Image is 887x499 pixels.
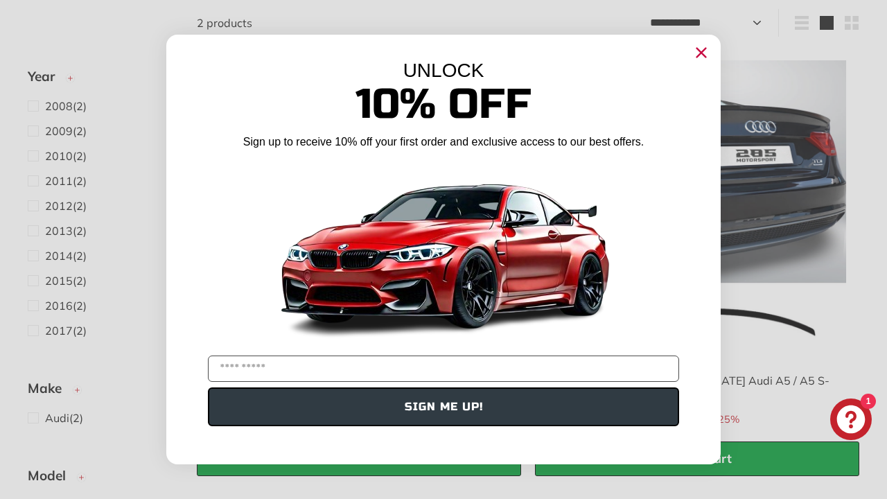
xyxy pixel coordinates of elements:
button: SIGN ME UP! [208,387,679,426]
inbox-online-store-chat: Shopify online store chat [826,399,876,444]
input: YOUR EMAIL [208,356,679,382]
button: Close dialog [690,42,712,64]
img: Banner showing BMW 4 Series Body kit [270,155,617,350]
span: UNLOCK [403,60,484,81]
span: Sign up to receive 10% off your first order and exclusive access to our best offers. [243,136,644,148]
span: 10% Off [355,79,532,130]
